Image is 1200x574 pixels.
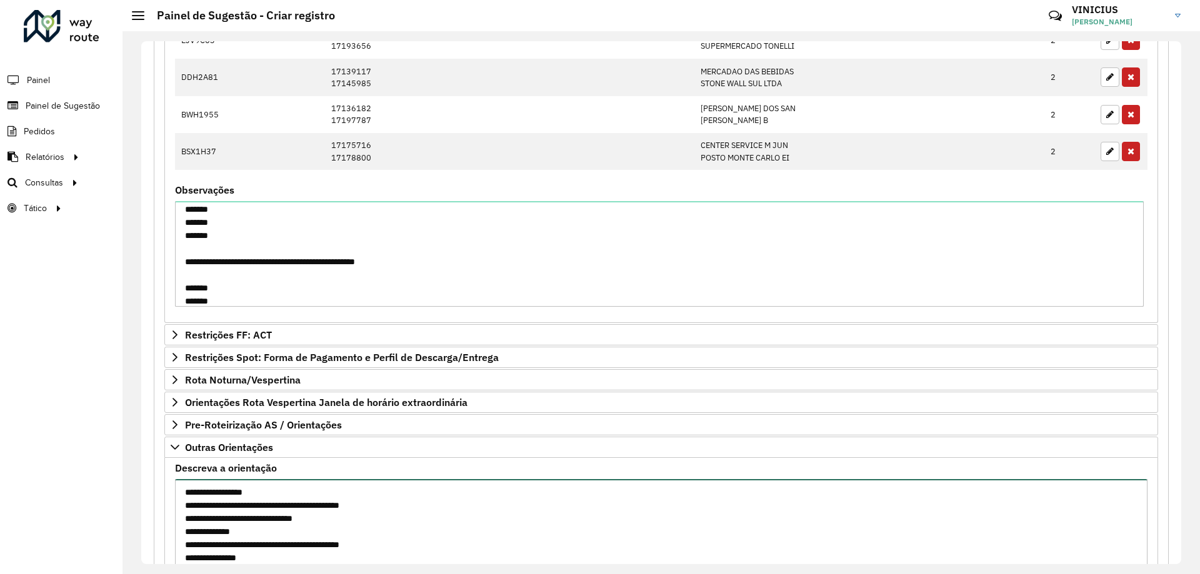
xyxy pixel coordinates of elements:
span: Pedidos [24,125,55,138]
td: 2 [1044,59,1094,96]
span: Outras Orientações [185,442,273,452]
td: 2 [1044,133,1094,170]
a: Contato Rápido [1042,2,1069,29]
span: Restrições Spot: Forma de Pagamento e Perfil de Descarga/Entrega [185,352,499,362]
td: 2 [1044,96,1094,133]
span: Painel [27,74,50,87]
td: 17175716 17178800 [325,133,694,170]
td: BSX1H37 [175,133,325,170]
span: Restrições FF: ACT [185,330,272,340]
label: Observações [175,182,234,197]
a: Rota Noturna/Vespertina [164,369,1158,390]
td: 17136182 17197787 [325,96,694,133]
span: Relatórios [26,151,64,164]
a: Pre-Roteirização AS / Orientações [164,414,1158,435]
a: Orientações Rota Vespertina Janela de horário extraordinária [164,392,1158,413]
td: CENTER SERVICE M JUN POSTO MONTE CARLO EI [694,133,1044,170]
td: MERCADAO DAS BEBIDAS STONE WALL SUL LTDA [694,59,1044,96]
a: Restrições Spot: Forma de Pagamento e Perfil de Descarga/Entrega [164,347,1158,368]
span: Rota Noturna/Vespertina [185,375,301,385]
span: Painel de Sugestão [26,99,100,112]
span: Tático [24,202,47,215]
td: 17139117 17145985 [325,59,694,96]
span: Pre-Roteirização AS / Orientações [185,420,342,430]
a: Outras Orientações [164,437,1158,458]
h2: Painel de Sugestão - Criar registro [144,9,335,22]
td: DDH2A81 [175,59,325,96]
td: BWH1955 [175,96,325,133]
td: [PERSON_NAME] DOS SAN [PERSON_NAME] B [694,96,1044,133]
h3: VINICIUS [1072,4,1166,16]
span: Consultas [25,176,63,189]
span: [PERSON_NAME] [1072,16,1166,27]
label: Descreva a orientação [175,460,277,475]
span: Orientações Rota Vespertina Janela de horário extraordinária [185,397,467,407]
a: Restrições FF: ACT [164,324,1158,345]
